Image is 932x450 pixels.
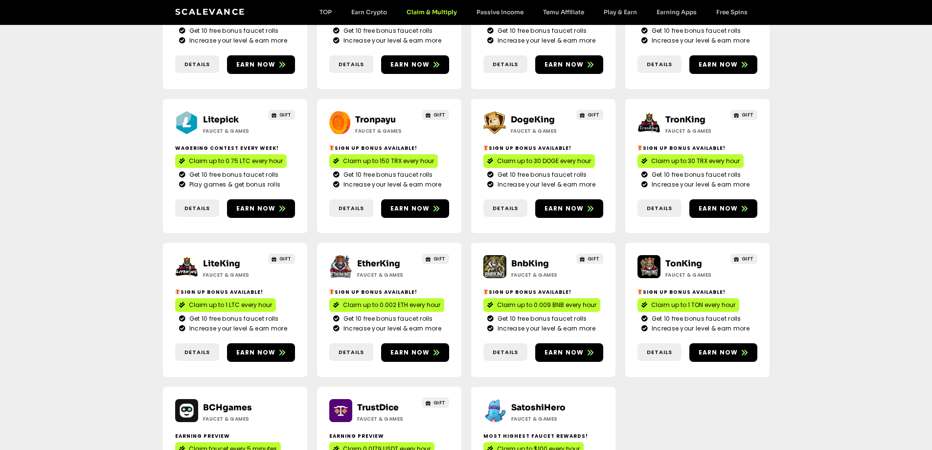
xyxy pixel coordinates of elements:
[497,157,591,166] span: Claim up to 30 DOGE every hour
[390,348,430,357] span: Earn now
[329,298,444,312] a: Claim up to 0.002 ETH every hour
[175,432,295,440] h2: Earning Preview
[467,8,533,16] a: Passive Income
[329,199,373,217] a: Details
[341,314,433,323] span: Get 10 free bonus faucet rolls
[175,288,295,296] h2: Sign Up Bonus Available!
[483,199,527,217] a: Details
[511,127,572,135] h2: Faucet & Games
[187,36,287,45] span: Increase your level & earn more
[187,324,287,333] span: Increase your level & earn more
[576,110,603,120] a: GIFT
[742,111,754,118] span: GIFT
[651,157,740,166] span: Claim up to 30 TRX every hour
[329,144,449,152] h2: Sign Up Bonus Available!
[649,180,750,189] span: Increase your level & earn more
[594,8,647,16] a: Play & Earn
[545,204,584,213] span: Earn now
[339,348,364,356] span: Details
[343,157,434,166] span: Claim up to 150 TRX every hour
[495,324,595,333] span: Increase your level & earn more
[279,255,292,262] span: GIFT
[533,8,594,16] a: Temu Affiliate
[329,432,449,440] h2: Earning Preview
[647,8,706,16] a: Earning Apps
[730,254,757,264] a: GIFT
[576,254,603,264] a: GIFT
[689,343,757,362] a: Earn now
[329,55,373,73] a: Details
[279,111,292,118] span: GIFT
[329,288,449,296] h2: Sign Up Bonus Available!
[637,298,739,312] a: Claim up to 1 TON every hour
[637,199,682,217] a: Details
[483,289,488,294] img: 🎁
[227,343,295,362] a: Earn now
[649,324,750,333] span: Increase your level & earn more
[699,204,738,213] span: Earn now
[175,7,246,17] a: Scalevance
[649,170,741,179] span: Get 10 free bonus faucet rolls
[649,314,741,323] span: Get 10 free bonus faucet rolls
[175,343,219,361] a: Details
[483,55,527,73] a: Details
[203,127,264,135] h2: Faucet & Games
[433,399,446,406] span: GIFT
[184,60,210,69] span: Details
[187,180,280,189] span: Play games & get bonus rolls
[203,403,252,413] a: BCHgames
[355,127,416,135] h2: Faucet & Games
[495,36,595,45] span: Increase your level & earn more
[665,271,727,279] h2: Faucet & Games
[236,60,276,69] span: Earn now
[189,301,272,309] span: Claim up to 1 LTC every hour
[184,348,210,356] span: Details
[483,343,527,361] a: Details
[588,111,600,118] span: GIFT
[511,415,572,423] h2: Faucet & Games
[535,199,603,218] a: Earn now
[588,255,600,262] span: GIFT
[665,259,702,269] a: TonKing
[203,115,239,125] a: Litepick
[483,154,595,168] a: Claim up to 30 DOGE every hour
[535,55,603,74] a: Earn now
[637,154,744,168] a: Claim up to 30 TRX every hour
[649,36,750,45] span: Increase your level & earn more
[184,204,210,213] span: Details
[175,154,287,168] a: Claim up to 0.75 LTC every hour
[535,343,603,362] a: Earn now
[483,144,603,152] h2: Sign Up Bonus Available!
[742,255,754,262] span: GIFT
[493,60,518,69] span: Details
[422,110,449,120] a: GIFT
[647,204,672,213] span: Details
[495,26,587,35] span: Get 10 free bonus faucet rolls
[483,288,603,296] h2: Sign Up Bonus Available!
[341,8,397,16] a: Earn Crypto
[651,301,735,309] span: Claim up to 1 TON every hour
[649,26,741,35] span: Get 10 free bonus faucet rolls
[637,288,757,296] h2: Sign Up Bonus Available!
[433,255,446,262] span: GIFT
[699,60,738,69] span: Earn now
[357,271,418,279] h2: Faucet & Games
[343,301,440,309] span: Claim up to 0.002 ETH every hour
[268,110,295,120] a: GIFT
[511,403,566,413] a: SatoshiHero
[341,180,441,189] span: Increase your level & earn more
[329,289,334,294] img: 🎁
[329,154,438,168] a: Claim up to 150 TRX every hour
[381,55,449,74] a: Earn now
[187,26,279,35] span: Get 10 free bonus faucet rolls
[187,170,279,179] span: Get 10 free bonus faucet rolls
[329,343,373,361] a: Details
[357,259,400,269] a: EtherKing
[493,204,518,213] span: Details
[339,204,364,213] span: Details
[495,314,587,323] span: Get 10 free bonus faucet rolls
[381,199,449,218] a: Earn now
[511,115,555,125] a: DogeKing
[390,60,430,69] span: Earn now
[355,115,396,125] a: Tronpayu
